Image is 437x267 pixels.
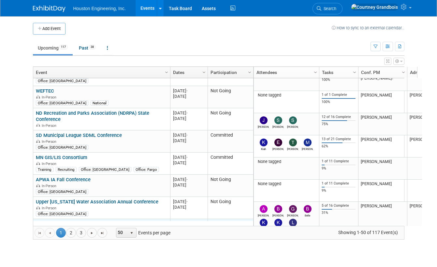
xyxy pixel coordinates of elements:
[322,100,356,104] div: 100%
[322,188,356,193] div: 9%
[322,159,356,164] div: 1 of 11 Complete
[35,228,44,238] a: Go to the first page
[201,70,207,75] span: Column Settings
[208,86,253,108] td: Not Going
[87,228,97,238] a: Go to the next page
[173,132,205,138] div: [DATE]
[173,199,205,204] div: [DATE]
[173,138,205,143] div: [DATE]
[186,177,188,182] span: -
[66,228,76,238] a: 2
[116,228,127,237] span: 50
[260,139,268,146] img: Kiah Sagami
[186,111,188,115] span: -
[304,205,312,213] img: Belle Reeve
[332,25,404,30] a: How to sync to an external calendar...
[274,116,282,124] img: Stan Hanson
[358,69,407,91] td: [PERSON_NAME] or [PERSON_NAME]?
[361,67,403,78] a: Conf. PM
[36,88,54,94] a: WEFTEC
[322,67,354,78] a: Tasks
[358,113,407,135] td: [PERSON_NAME]
[208,153,253,175] td: Committed
[322,144,356,149] div: 62%
[164,70,169,75] span: Column Settings
[352,70,357,75] span: Column Settings
[36,124,40,127] img: In-Person Event
[42,140,58,144] span: In-Person
[208,175,253,197] td: Not Going
[73,6,126,11] span: Houston Engineering, Inc.
[173,160,205,166] div: [DATE]
[33,23,66,35] button: Add Event
[42,95,58,99] span: In-Person
[208,197,253,219] td: Not Going
[208,130,253,153] td: Committed
[258,146,269,151] div: Kiah Sagami
[208,108,253,130] td: Not Going
[358,135,407,157] td: [PERSON_NAME]
[173,221,205,227] div: [DATE]
[36,155,87,160] a: MN GIS/LIS Consortium
[33,42,73,54] a: Upcoming117
[36,132,122,138] a: SD Municipal League SDML Conference
[256,181,316,186] div: None tagged
[76,228,86,238] a: 3
[173,67,203,78] a: Dates
[358,157,407,180] td: [PERSON_NAME]
[36,189,88,194] div: Office: [GEOGRAPHIC_DATA]
[322,181,356,186] div: 1 of 11 Complete
[274,219,282,227] img: Karina Hanson
[247,70,252,75] span: Column Settings
[256,93,316,98] div: None tagged
[173,204,205,210] div: [DATE]
[289,219,297,227] img: Lisa Odens
[74,42,101,54] a: Past38
[258,213,269,217] div: Alex Schmidt
[302,146,313,151] div: Megan Otten
[36,167,53,172] div: Training
[186,155,188,160] span: -
[173,110,205,116] div: [DATE]
[56,167,77,172] div: Recruiting
[322,211,356,215] div: 31%
[36,184,40,187] img: In-Person Event
[322,166,356,171] div: 9%
[260,205,268,213] img: Alex Schmidt
[134,167,159,172] div: Office: Fargo
[272,213,284,217] div: Bret Zimmerman
[36,145,88,150] div: Office: [GEOGRAPHIC_DATA]
[287,124,299,128] div: Sam Trebilcock
[186,133,188,138] span: -
[36,100,88,106] div: Office: [GEOGRAPHIC_DATA]
[36,78,88,83] div: Office: [GEOGRAPHIC_DATA]
[274,205,282,213] img: Bret Zimmerman
[47,230,52,236] span: Go to the previous page
[287,213,299,217] div: Griffin McComas
[302,213,313,217] div: Belle Reeve
[289,205,297,213] img: Griffin McComas
[260,219,268,227] img: Kiah Sagami
[36,206,40,209] img: In-Person Event
[256,67,315,78] a: Attendees
[33,6,66,12] img: ExhibitDay
[351,67,358,77] a: Column Settings
[163,67,170,77] a: Column Settings
[287,146,299,151] div: Tanner Wilson
[89,45,96,50] span: 38
[289,139,297,146] img: Tanner Wilson
[274,139,282,146] img: Erik Nelson
[332,228,404,237] span: Showing 1-50 of 117 Event(s)
[186,88,188,93] span: -
[322,115,356,119] div: 12 of 16 Complete
[272,146,284,151] div: Erik Nelson
[173,155,205,160] div: [DATE]
[42,162,58,166] span: In-Person
[260,116,268,124] img: Josh Johnson
[289,116,297,124] img: Sam Trebilcock
[200,67,208,77] a: Column Settings
[36,110,149,122] a: ND Recreation and Parks Association (NDRPA) State Conference
[79,167,131,172] div: Office: [GEOGRAPHIC_DATA]
[89,230,95,236] span: Go to the next page
[186,199,188,204] span: -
